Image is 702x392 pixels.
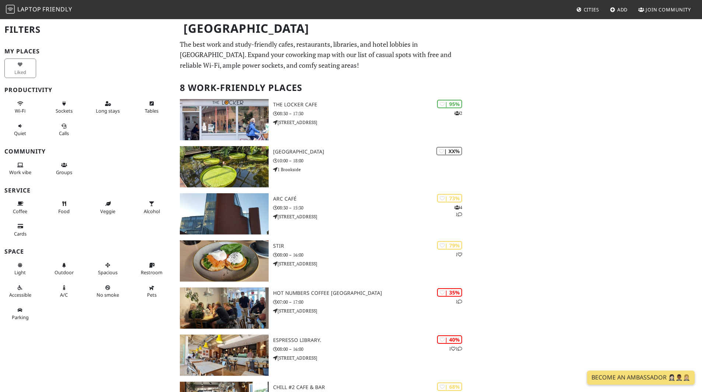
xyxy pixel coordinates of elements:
[587,371,695,385] a: Become an Ambassador 🤵🏻‍♀️🤵🏾‍♂️🤵🏼‍♀️
[48,120,80,140] button: Calls
[180,287,269,329] img: Hot Numbers Coffee Trumpington Street
[273,166,468,173] p: 1 Brookside
[14,269,26,276] span: Natural light
[13,208,27,215] span: Coffee
[4,148,171,155] h3: Community
[48,282,80,301] button: A/C
[180,77,464,99] h2: 8 Work-Friendly Places
[92,259,124,279] button: Spacious
[437,194,462,202] div: In general, do you like working from here?
[136,198,168,217] button: Alcohol
[92,198,124,217] button: Veggie
[573,3,602,16] a: Cities
[141,269,163,276] span: Restroom
[180,146,269,187] img: Cambridge University Botanic Garden
[6,3,72,16] a: LaptopFriendly LaptopFriendly
[175,193,468,234] a: ARC Café | 73% 41 ARC Café 08:30 – 15:30 [STREET_ADDRESS]
[454,204,462,218] p: 4 1
[136,282,168,301] button: Pets
[4,120,36,140] button: Quiet
[273,157,468,164] p: 10:00 – 18:00
[4,86,171,93] h3: Productivity
[273,354,468,361] p: [STREET_ADDRESS]
[180,193,269,234] img: ARC Café
[175,146,468,187] a: Cambridge University Botanic Garden | XX% [GEOGRAPHIC_DATA] 10:00 – 18:00 1 Brookside
[12,314,29,321] span: Parking
[175,335,468,376] a: Espresso Library. | 40% 11 Espresso Library. 08:00 – 16:00 [STREET_ADDRESS]
[136,98,168,117] button: Tables
[273,102,468,108] h3: The Locker Cafe
[96,107,120,114] span: Long stays
[178,18,467,39] h1: [GEOGRAPHIC_DATA]
[180,99,269,140] img: The Locker Cafe
[4,282,36,301] button: Accessible
[145,107,158,114] span: Work-friendly tables
[60,292,68,298] span: Air conditioned
[4,248,171,255] h3: Space
[273,337,468,343] h3: Espresso Library.
[273,110,468,117] p: 08:30 – 17:30
[455,298,462,305] p: 1
[14,130,26,137] span: Quiet
[15,107,25,114] span: Stable Wi-Fi
[98,269,118,276] span: Spacious
[437,382,462,391] div: In general, do you like working from here?
[56,169,72,176] span: Group tables
[4,198,36,217] button: Coffee
[273,251,468,258] p: 08:00 – 16:00
[147,292,157,298] span: Pet friendly
[92,98,124,117] button: Long stays
[273,260,468,267] p: [STREET_ADDRESS]
[273,346,468,353] p: 08:00 – 16:00
[273,299,468,306] p: 07:00 – 17:00
[48,98,80,117] button: Sockets
[273,196,468,202] h3: ARC Café
[4,18,171,41] h2: Filters
[4,220,36,240] button: Cards
[59,130,69,137] span: Video/audio calls
[4,98,36,117] button: Wi-Fi
[646,6,691,13] span: Join Community
[92,282,124,301] button: No smoke
[4,187,171,194] h3: Service
[273,149,468,155] h3: [GEOGRAPHIC_DATA]
[635,3,694,16] a: Join Community
[273,243,468,249] h3: Stir
[136,259,168,279] button: Restroom
[180,39,464,71] p: The best work and study-friendly cafes, restaurants, libraries, and hotel lobbies in [GEOGRAPHIC_...
[6,5,15,14] img: LaptopFriendly
[617,6,628,13] span: Add
[436,147,462,155] div: In general, do you like working from here?
[4,259,36,279] button: Light
[175,99,468,140] a: The Locker Cafe | 95% 2 The Locker Cafe 08:30 – 17:30 [STREET_ADDRESS]
[584,6,599,13] span: Cities
[48,198,80,217] button: Food
[42,5,72,13] span: Friendly
[144,208,160,215] span: Alcohol
[273,213,468,220] p: [STREET_ADDRESS]
[273,307,468,314] p: [STREET_ADDRESS]
[17,5,41,13] span: Laptop
[273,204,468,211] p: 08:30 – 15:30
[48,159,80,179] button: Groups
[4,304,36,324] button: Parking
[14,230,27,237] span: Credit cards
[9,292,31,298] span: Accessible
[9,169,31,176] span: People working
[273,290,468,296] h3: Hot Numbers Coffee [GEOGRAPHIC_DATA]
[180,240,269,282] img: Stir
[437,100,462,108] div: In general, do you like working from here?
[437,288,462,297] div: In general, do you like working from here?
[4,159,36,179] button: Work vibe
[607,3,631,16] a: Add
[55,269,74,276] span: Outdoor area
[455,251,462,258] p: 1
[273,384,468,391] h3: Chill #2 Cafe & Bar
[273,119,468,126] p: [STREET_ADDRESS]
[437,241,462,250] div: In general, do you like working from here?
[97,292,119,298] span: Smoke free
[4,48,171,55] h3: My Places
[437,335,462,344] div: In general, do you like working from here?
[180,335,269,376] img: Espresso Library.
[454,110,462,117] p: 2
